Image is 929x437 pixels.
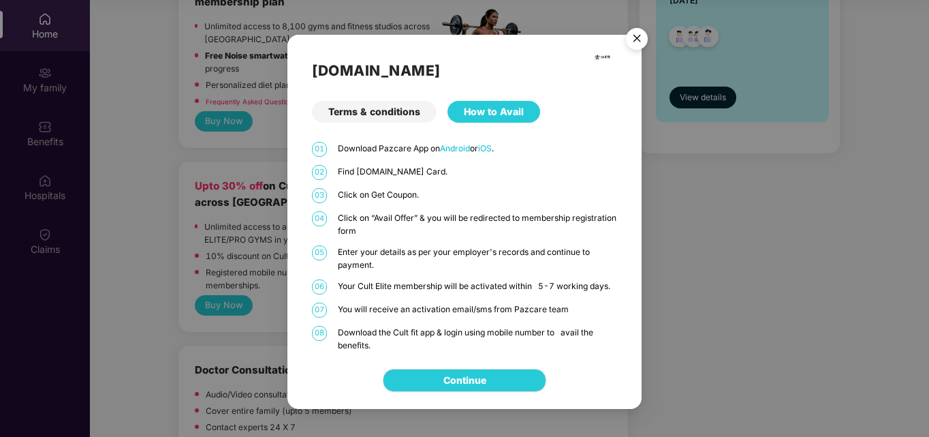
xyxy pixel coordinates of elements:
p: Your Cult Elite membership will be activated within 5-7 working days. [338,280,617,292]
span: 07 [312,303,327,318]
span: 05 [312,245,327,260]
p: Download the Cult fit app & login using mobile number to avail the benefits. [338,326,617,352]
span: 04 [312,211,327,226]
span: 06 [312,280,327,295]
p: You will receive an activation email/sms from Pazcare team [338,303,617,316]
a: Continue [443,373,486,388]
p: Click on “Avail Offer” & you will be redirected to membership registration form [338,211,617,237]
img: cult.png [594,48,611,65]
p: Find [DOMAIN_NAME] Card. [338,165,617,178]
h2: [DOMAIN_NAME] [312,59,616,82]
span: 02 [312,165,327,180]
img: svg+xml;base64,PHN2ZyB4bWxucz0iaHR0cDovL3d3dy53My5vcmcvMjAwMC9zdmciIHdpZHRoPSI1NiIgaGVpZ2h0PSI1Ni... [618,22,656,60]
div: Terms & conditions [312,101,437,123]
a: iOS [478,143,492,153]
span: 03 [312,188,327,203]
button: Close [618,22,655,59]
span: 08 [312,326,327,341]
span: 01 [312,142,327,157]
a: Android [440,143,470,153]
p: Click on Get Coupon. [338,188,617,201]
p: Enter your details as per your employer's records and continue to payment. [338,245,617,271]
p: Download Pazcare App on or . [338,142,617,155]
div: How to Avail [447,101,540,123]
button: Continue [383,369,546,392]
